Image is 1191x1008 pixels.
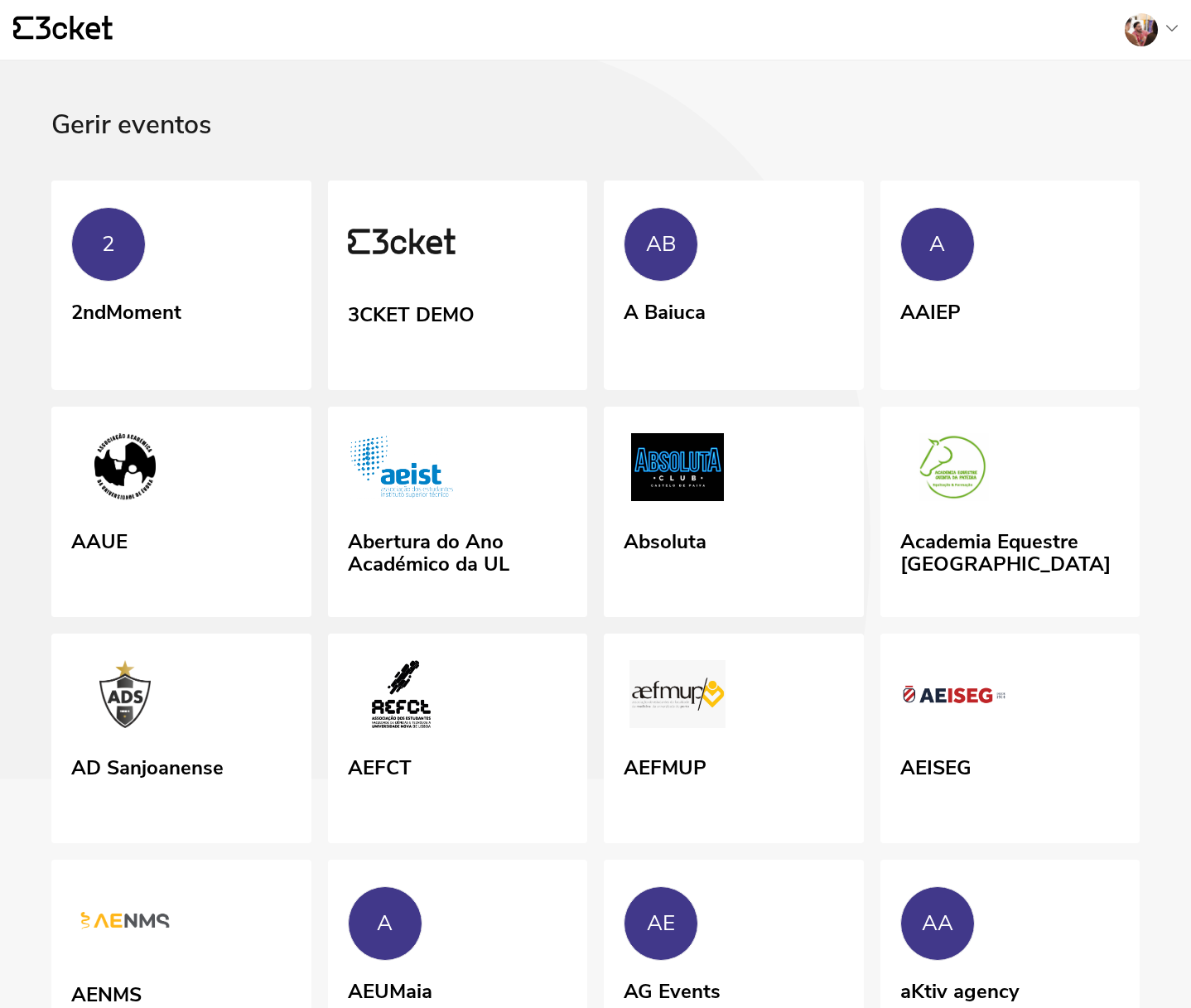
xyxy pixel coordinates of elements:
img: AEISEG [900,660,1008,735]
img: AAUE [71,433,179,508]
a: AEFCT AEFCT [328,634,588,844]
div: AAUE [71,524,128,554]
div: A [377,911,393,936]
div: AEFMUP [624,750,706,780]
div: Absoluta [624,524,706,554]
div: AEISEG [900,750,972,780]
img: AENMS [71,886,179,961]
div: A [929,232,945,257]
img: AEFMUP [624,660,731,735]
img: Abertura do Ano Académico da UL [348,433,456,508]
a: AAUE AAUE [51,407,311,617]
div: AEFCT [348,750,412,780]
a: Abertura do Ano Académico da UL Abertura do Ano Académico da UL [328,407,588,617]
a: Academia Equestre Quinta da Pateira Academia Equestre [GEOGRAPHIC_DATA] [880,407,1140,617]
img: AD Sanjoanense [71,660,179,735]
div: AB [646,232,677,257]
a: AB A Baiuca [604,181,864,388]
div: AEUMaia [348,974,432,1004]
img: 3CKET DEMO [348,207,456,282]
a: {' '} [13,16,113,44]
div: AENMS [71,977,142,1007]
div: aKtiv agency [900,974,1020,1004]
div: AD Sanjoanense [71,750,224,780]
a: A AAIEP [880,181,1140,388]
a: 3CKET DEMO 3CKET DEMO [328,181,588,391]
a: AEFMUP AEFMUP [604,634,864,844]
a: AEISEG AEISEG [880,634,1140,844]
img: AEFCT [348,660,456,735]
div: Academia Equestre [GEOGRAPHIC_DATA] [900,524,1121,576]
div: Abertura do Ano Académico da UL [348,524,568,576]
a: AD Sanjoanense AD Sanjoanense [51,634,311,844]
div: AG Events [624,974,721,1004]
div: A Baiuca [624,295,706,325]
img: Academia Equestre Quinta da Pateira [900,433,1008,508]
div: 3CKET DEMO [348,297,475,327]
div: 2ndMoment [71,295,181,325]
a: 2 2ndMoment [51,181,311,388]
a: Absoluta Absoluta [604,407,864,617]
img: Absoluta [624,433,731,508]
div: AA [922,911,953,936]
div: Gerir eventos [51,110,1140,181]
div: AAIEP [900,295,961,325]
div: 2 [102,232,115,257]
div: AE [647,911,675,936]
g: {' '} [13,17,33,40]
